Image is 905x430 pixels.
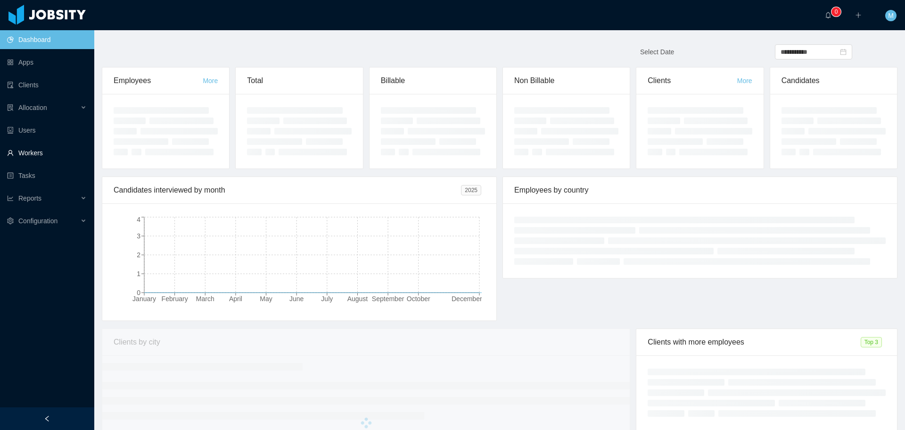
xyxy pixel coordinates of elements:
div: Total [247,67,351,94]
div: Non Billable [514,67,618,94]
div: Employees by country [514,177,886,203]
tspan: January [132,295,156,303]
tspan: 4 [137,216,140,223]
div: Candidates [782,67,886,94]
tspan: 2 [137,251,140,259]
span: Configuration [18,217,58,225]
tspan: August [347,295,368,303]
span: Reports [18,194,41,202]
div: Candidates interviewed by month [114,177,461,203]
a: icon: robotUsers [7,121,87,140]
tspan: October [407,295,430,303]
a: icon: pie-chartDashboard [7,30,87,49]
span: 2025 [461,185,481,195]
a: icon: auditClients [7,76,87,94]
tspan: March [196,295,214,303]
tspan: February [162,295,188,303]
sup: 0 [831,7,841,17]
tspan: 1 [137,270,140,278]
a: icon: userWorkers [7,143,87,162]
span: M [888,10,894,21]
a: More [737,77,752,84]
i: icon: line-chart [7,195,14,202]
tspan: 3 [137,232,140,240]
div: Billable [381,67,485,94]
tspan: July [321,295,333,303]
tspan: May [260,295,272,303]
tspan: September [372,295,404,303]
tspan: 0 [137,289,140,296]
div: Clients with more employees [648,329,860,355]
i: icon: setting [7,218,14,224]
tspan: April [229,295,242,303]
span: Select Date [640,48,674,56]
div: Clients [648,67,737,94]
i: icon: solution [7,104,14,111]
i: icon: calendar [840,49,847,55]
div: Employees [114,67,203,94]
tspan: December [452,295,482,303]
span: Allocation [18,104,47,111]
a: More [203,77,218,84]
i: icon: bell [825,12,831,18]
span: Top 3 [861,337,882,347]
a: icon: profileTasks [7,166,87,185]
tspan: June [289,295,304,303]
a: icon: appstoreApps [7,53,87,72]
i: icon: plus [855,12,862,18]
